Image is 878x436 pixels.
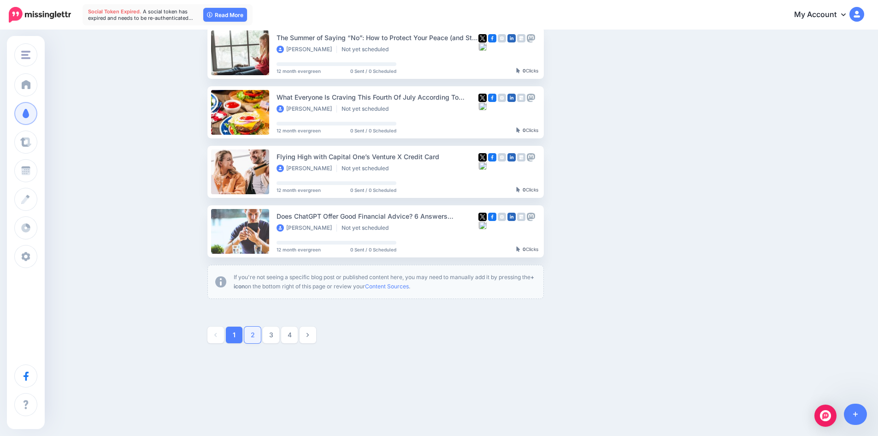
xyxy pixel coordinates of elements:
img: google_business-grey-square.png [517,34,525,42]
img: google_business-grey-square.png [517,213,525,221]
span: A social token has expired and needs to be re-authenticated… [88,8,193,21]
span: 0 Sent / 0 Scheduled [350,69,396,73]
div: Clicks [516,247,538,252]
li: Not yet scheduled [342,165,393,172]
p: If you're not seeing a specific blog post or published content here, you may need to manually add... [234,273,536,291]
div: Does ChatGPT Offer Good Financial Advice? 6 Answers Reviewed [277,211,478,221]
img: bluesky-square.png [478,161,487,170]
img: linkedin-square.png [507,94,516,102]
div: Flying High with Capital One’s Venture X Credit Card [277,151,478,162]
div: What Everyone Is Craving This Fourth Of July According To Instacart [277,92,478,102]
span: Social Token Expired. [88,8,141,15]
a: My Account [785,4,864,26]
li: Not yet scheduled [342,105,393,113]
span: 12 month evergreen [277,188,321,192]
b: + icon [234,274,534,290]
span: 0 Sent / 0 Scheduled [350,247,396,252]
img: info-circle-grey.png [215,276,226,287]
li: [PERSON_NAME] [277,165,337,172]
img: google_business-grey-square.png [517,153,525,161]
img: twitter-square.png [478,94,487,102]
div: The Summer of Saying “No”: How to Protect Your Peace (and Still Have Fun) [277,32,478,43]
img: twitter-square.png [478,213,487,221]
img: google_business-grey-square.png [517,94,525,102]
img: instagram-grey-square.png [498,213,506,221]
img: mastodon-grey-square.png [527,34,535,42]
img: facebook-square.png [488,213,496,221]
img: pointer-grey-darker.png [516,68,520,73]
img: facebook-square.png [488,153,496,161]
img: mastodon-grey-square.png [527,94,535,102]
li: [PERSON_NAME] [277,105,337,113]
img: bluesky-square.png [478,102,487,110]
a: 3 [263,327,279,343]
li: [PERSON_NAME] [277,46,337,53]
img: facebook-square.png [488,94,496,102]
img: linkedin-square.png [507,34,516,42]
a: Content Sources [365,283,409,290]
div: Clicks [516,187,538,193]
img: linkedin-square.png [507,153,516,161]
img: pointer-grey-darker.png [516,246,520,252]
span: 12 month evergreen [277,128,321,133]
strong: 1 [233,332,236,338]
a: 2 [244,327,261,343]
span: 0 Sent / 0 Scheduled [350,188,396,192]
b: 0 [523,246,526,252]
span: 12 month evergreen [277,247,321,252]
img: mastodon-grey-square.png [527,153,535,161]
li: Not yet scheduled [342,224,393,232]
b: 0 [523,127,526,133]
img: pointer-grey-darker.png [516,127,520,133]
img: bluesky-square.png [478,42,487,51]
img: Missinglettr [9,7,71,23]
div: Open Intercom Messenger [814,405,837,427]
img: pointer-grey-darker.png [516,187,520,192]
img: mastodon-grey-square.png [527,213,535,221]
li: [PERSON_NAME] [277,224,337,232]
img: instagram-grey-square.png [498,94,506,102]
li: Not yet scheduled [342,46,393,53]
img: instagram-grey-square.png [498,34,506,42]
img: linkedin-square.png [507,213,516,221]
img: facebook-square.png [488,34,496,42]
b: 0 [523,68,526,73]
a: 4 [281,327,298,343]
img: twitter-square.png [478,34,487,42]
img: menu.png [21,51,30,59]
div: Clicks [516,128,538,133]
img: twitter-square.png [478,153,487,161]
span: 12 month evergreen [277,69,321,73]
b: 0 [523,187,526,192]
a: Read More [203,8,247,22]
span: 0 Sent / 0 Scheduled [350,128,396,133]
img: bluesky-square.png [478,221,487,229]
img: instagram-grey-square.png [498,153,506,161]
div: Clicks [516,68,538,74]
